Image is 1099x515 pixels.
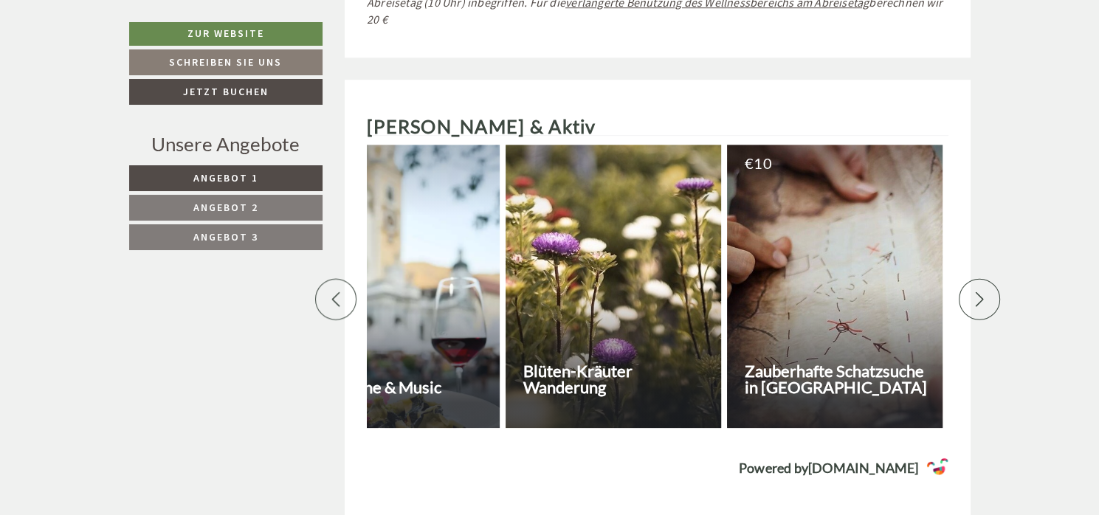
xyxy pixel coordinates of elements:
[506,145,721,428] a: Blüten-Kräuter Wanderung
[23,44,234,55] div: [GEOGRAPHIC_DATA]
[745,156,754,170] span: €
[193,201,258,214] span: Angebot 2
[745,363,938,395] h3: Zauberhafte Schatzsuche in [GEOGRAPHIC_DATA]
[745,156,931,170] div: 10
[23,72,234,83] small: 20:40
[727,145,943,428] a: € 10Zauberhafte Schatzsuche in [GEOGRAPHIC_DATA]
[808,460,919,476] strong: [DOMAIN_NAME]
[193,171,258,184] span: Angebot 1
[129,22,323,46] a: Zur Website
[367,117,948,137] h2: [PERSON_NAME] & Aktiv
[129,49,323,75] a: Schreiben Sie uns
[258,12,323,37] div: Montag
[193,230,258,243] span: Angebot 3
[129,131,323,158] div: Unsere Angebote
[523,363,717,395] h3: Blüten-Kräuter Wanderung
[12,41,241,86] div: Guten Tag, wie können wir Ihnen helfen?
[129,79,323,105] a: Jetzt buchen
[284,145,500,428] a: Dine, Wine & Music
[493,389,582,415] button: Senden
[367,457,948,479] a: Powered by[DOMAIN_NAME]
[302,379,495,395] h3: Dine, Wine & Music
